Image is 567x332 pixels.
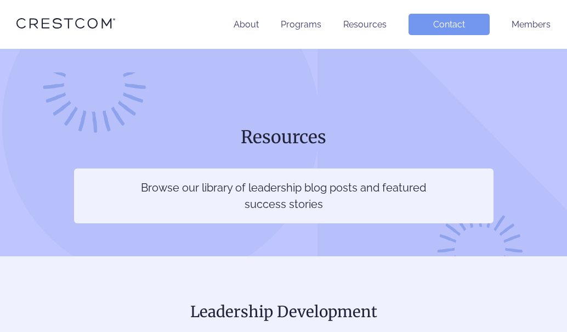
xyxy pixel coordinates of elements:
[234,19,259,30] a: About
[74,126,494,149] h1: Resources
[409,14,490,35] a: Contact
[512,19,551,30] a: Members
[343,19,387,30] a: Resources
[16,300,551,323] h2: Leadership Development
[281,19,321,30] a: Programs
[140,179,427,212] p: Browse our library of leadership blog posts and featured success stories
